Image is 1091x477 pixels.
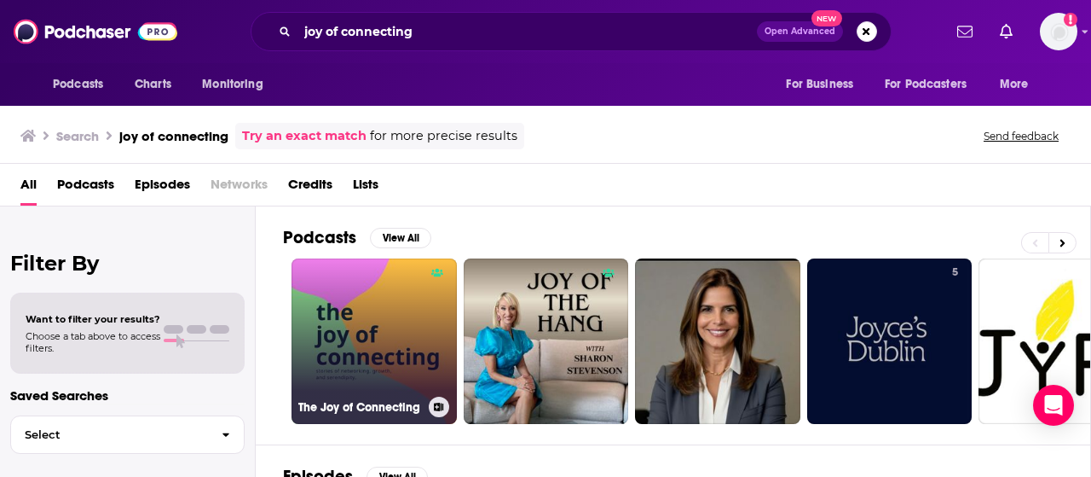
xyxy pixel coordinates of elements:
[1064,13,1077,26] svg: Add a profile image
[53,73,103,96] span: Podcasts
[988,68,1050,101] button: open menu
[124,68,182,101] a: Charts
[298,400,422,415] h3: The Joy of Connecting
[774,68,875,101] button: open menu
[288,171,332,206] a: Credits
[10,416,245,454] button: Select
[993,17,1019,46] a: Show notifications dropdown
[11,429,208,440] span: Select
[1040,13,1077,50] span: Logged in as vyoeupb
[1040,13,1077,50] img: User Profile
[41,68,125,101] button: open menu
[885,73,967,96] span: For Podcasters
[811,10,842,26] span: New
[1040,13,1077,50] button: Show profile menu
[945,265,965,279] a: 5
[292,259,457,424] a: The Joy of Connecting
[190,68,285,101] button: open menu
[370,126,517,146] span: for more precise results
[135,73,171,96] span: Charts
[353,171,378,206] a: Lists
[26,330,160,354] span: Choose a tab above to access filters.
[57,171,114,206] a: Podcasts
[14,15,177,48] img: Podchaser - Follow, Share and Rate Podcasts
[10,387,245,404] p: Saved Searches
[26,313,160,325] span: Want to filter your results?
[807,259,973,424] a: 5
[765,27,835,36] span: Open Advanced
[950,17,979,46] a: Show notifications dropdown
[135,171,190,206] a: Episodes
[952,265,958,282] span: 5
[119,128,228,144] h3: joy of connecting
[1033,385,1074,426] div: Open Intercom Messenger
[20,171,37,206] a: All
[297,18,757,45] input: Search podcasts, credits, & more...
[1000,73,1029,96] span: More
[10,251,245,276] h2: Filter By
[370,228,431,248] button: View All
[251,12,892,51] div: Search podcasts, credits, & more...
[56,128,99,144] h3: Search
[874,68,991,101] button: open menu
[978,129,1064,143] button: Send feedback
[242,126,367,146] a: Try an exact match
[757,21,843,42] button: Open AdvancedNew
[202,73,263,96] span: Monitoring
[211,171,268,206] span: Networks
[786,73,853,96] span: For Business
[283,227,431,248] a: PodcastsView All
[283,227,356,248] h2: Podcasts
